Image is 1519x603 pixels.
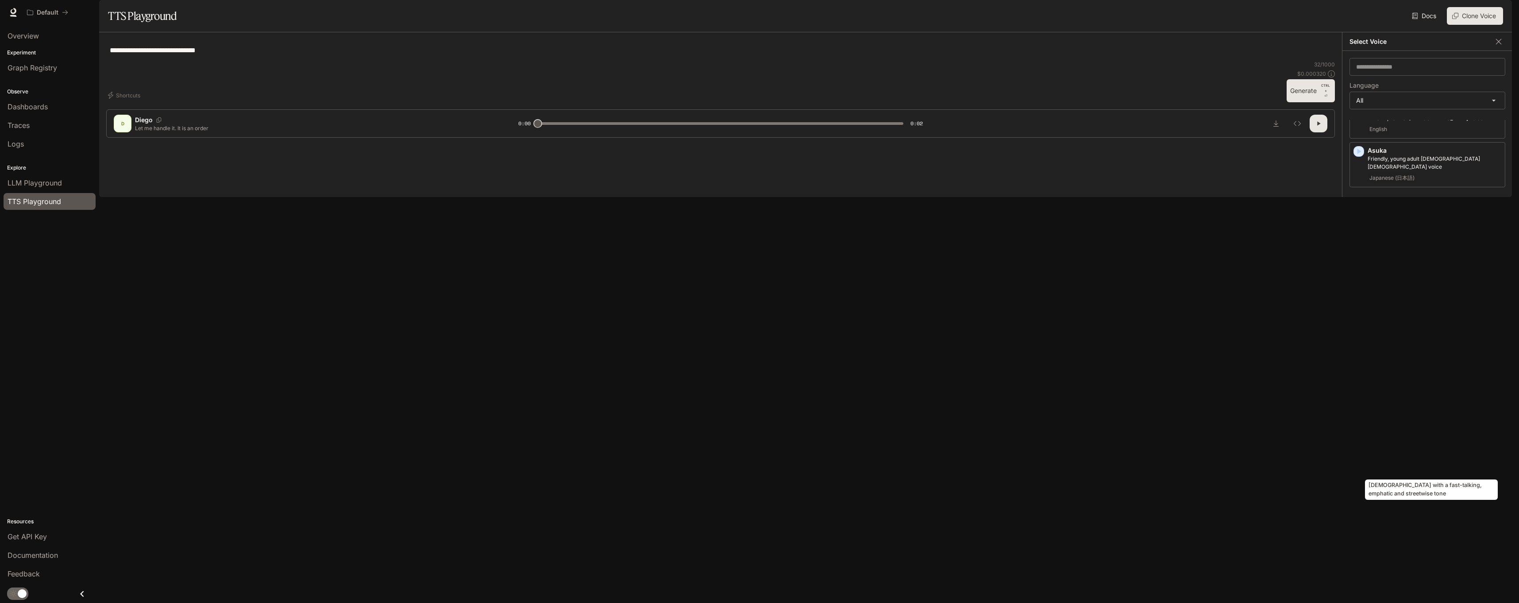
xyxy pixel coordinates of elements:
[116,116,130,131] div: D
[135,124,497,132] p: Let me handle it. It is an order
[1368,124,1389,135] span: English
[1368,155,1501,171] p: Friendly, young adult Japanese female voice
[910,119,923,128] span: 0:02
[1297,70,1326,77] p: $ 0.000320
[23,4,72,21] button: All workspaces
[1365,479,1498,500] div: [DEMOGRAPHIC_DATA] with a fast-talking, emphatic and streetwise tone
[37,9,58,16] p: Default
[1288,115,1306,132] button: Inspect
[1350,92,1505,109] div: All
[1287,79,1335,102] button: GenerateCTRL +⏎
[106,88,144,102] button: Shortcuts
[1447,7,1503,25] button: Clone Voice
[1320,83,1331,99] p: ⏎
[1267,115,1285,132] button: Download audio
[1410,7,1440,25] a: Docs
[135,116,153,124] p: Diego
[1349,82,1379,89] p: Language
[1314,61,1335,68] p: 32 / 1000
[1368,146,1501,155] p: Asuka
[153,117,165,123] button: Copy Voice ID
[518,119,531,128] span: 0:00
[1368,173,1416,183] span: Japanese (日本語)
[108,7,177,25] h1: TTS Playground
[1320,83,1331,93] p: CTRL +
